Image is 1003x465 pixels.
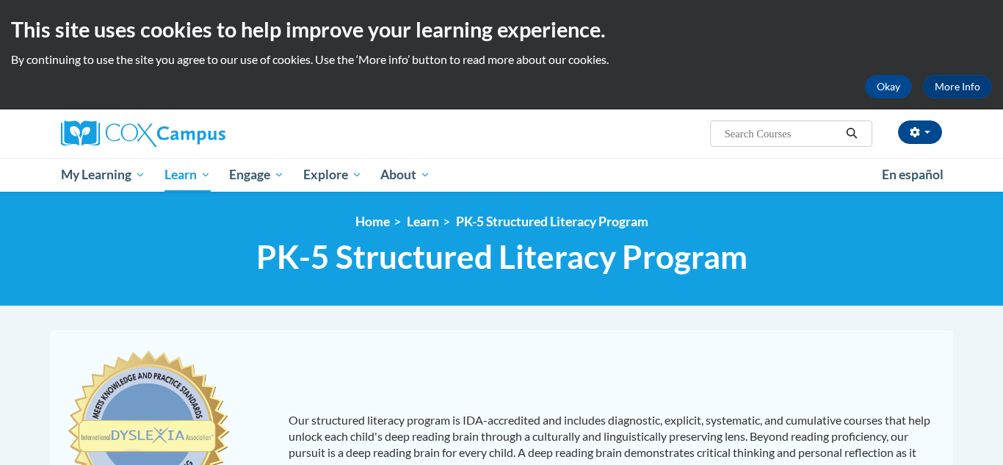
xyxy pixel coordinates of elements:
[303,166,362,184] span: Explore
[923,75,992,98] a: More Info
[841,125,863,143] button: Search
[155,158,220,192] a: Learn
[294,158,372,192] a: Explore
[61,120,225,147] img: Cox Campus
[355,214,390,229] a: Home
[164,166,211,184] span: Learn
[372,158,441,192] a: About
[61,166,145,184] span: My Learning
[882,167,944,182] span: En español
[220,158,294,192] a: Engage
[256,237,747,276] span: PK-5 Structured Literacy Program
[456,214,648,229] a: PK-5 Structured Literacy Program
[872,159,953,190] a: En español
[865,75,912,98] button: Okay
[407,214,439,229] a: Learn
[723,125,841,143] input: Search Courses
[898,120,942,144] button: Account Settings
[11,15,992,44] h2: This site uses cookies to help improve your learning experience.
[39,158,964,192] div: Main menu
[11,51,992,68] p: By continuing to use the site you agree to our use of cookies. Use the ‘More info’ button to read...
[51,158,155,192] a: My Learning
[61,120,340,147] a: Cox Campus
[229,166,284,184] span: Engage
[380,166,430,184] span: About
